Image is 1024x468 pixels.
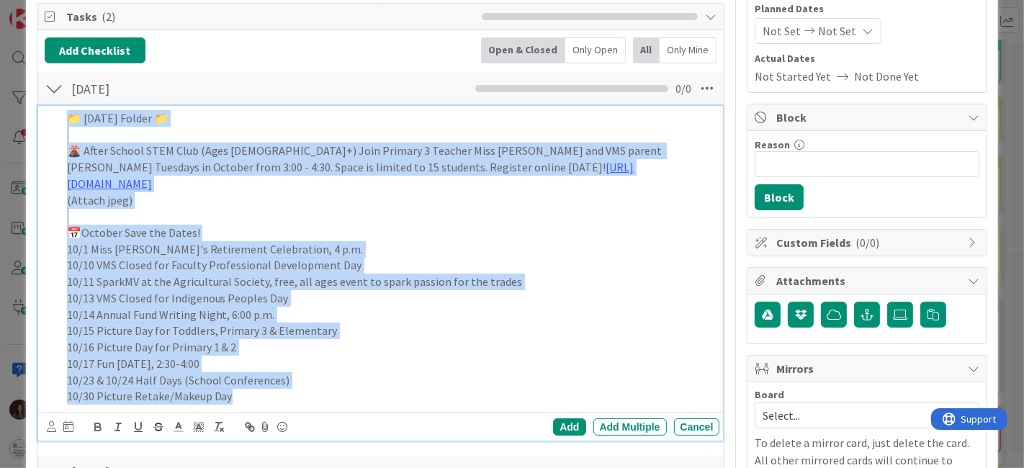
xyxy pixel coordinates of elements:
span: Not Done Yet [854,68,919,85]
span: Not Set [818,22,856,40]
button: Add Checklist [45,37,145,63]
p: 10/11 SparkMV at the Agricultural Society, free, all ages event to spark passion for the trades [67,274,714,290]
input: Add Checklist... [66,76,354,102]
span: Not Started Yet [755,68,831,85]
span: Tasks [66,8,475,25]
span: Planned Dates [755,1,979,17]
span: Board [755,390,784,400]
span: Mirrors [776,360,961,377]
span: 0 / 0 [675,80,691,97]
p: 10/15 Picture Day for Toddlers, Primary 3 & Elementary [67,323,714,339]
button: Block [755,184,804,210]
p: 10/17 Fun [DATE], 2:30-4:00 [67,356,714,372]
p: (Attach jpeg) [67,192,714,209]
p: 10/10 VMS Closed for Faculty Professional Development Day [67,257,714,274]
div: Only Open [565,37,626,63]
span: Not Set [763,22,801,40]
span: Block [776,109,961,126]
p: 📁 [DATE] Folder 📁 [67,110,714,127]
p: 10/23 & 10/24 Half Days (School Conferences) [67,372,714,389]
div: All [633,37,660,63]
p: 10/13 VMS Closed for Indigenous Peoples Day [67,290,714,307]
label: Reason [755,138,790,151]
span: Actual Dates [755,51,979,66]
div: Cancel [674,418,720,436]
span: ( 0/0 ) [855,235,879,250]
a: [URL][DOMAIN_NAME] [67,160,634,191]
p: 📅October Save the Dates! [67,225,714,241]
span: Custom Fields [776,234,961,251]
div: Add Multiple [593,418,667,436]
span: Support [30,2,66,19]
span: Select... [763,405,947,426]
p: 🌋 After School STEM Club (Ages [DEMOGRAPHIC_DATA]+) Join Primary 3 Teacher Miss [PERSON_NAME] and... [67,143,714,192]
span: ( 2 ) [102,9,115,24]
p: 10/16 Picture Day for Primary 1 & 2 [67,339,714,356]
p: 10/30 Picture Retake/Makeup Day [67,388,714,405]
div: Add [553,418,585,436]
span: Attachments [776,272,961,289]
div: Open & Closed [481,37,565,63]
div: Only Mine [660,37,717,63]
p: 10/1 Miss [PERSON_NAME]'s Retirement Celebration, 4 p.m. [67,241,714,258]
p: 10/14 Annual Fund Writing Night, 6:00 p.m. [67,307,714,323]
